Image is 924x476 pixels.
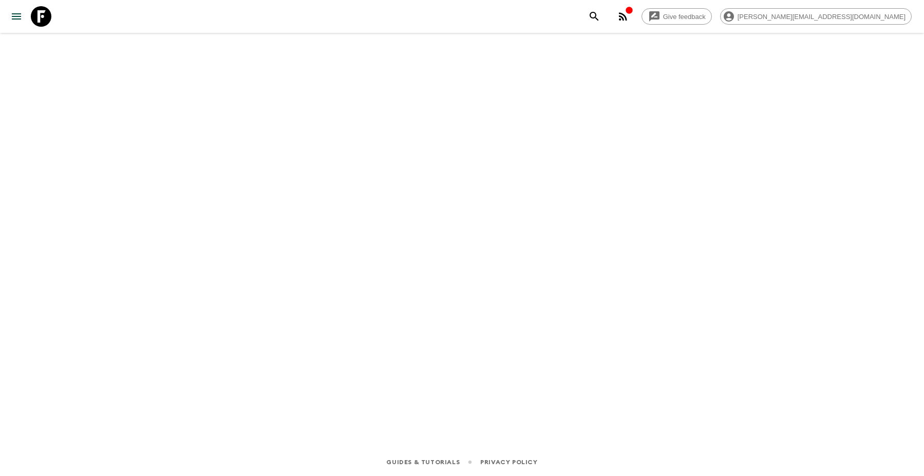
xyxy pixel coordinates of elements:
button: menu [6,6,27,27]
a: Privacy Policy [480,456,537,468]
a: Give feedback [642,8,712,25]
span: Give feedback [657,13,711,21]
span: [PERSON_NAME][EMAIL_ADDRESS][DOMAIN_NAME] [732,13,911,21]
a: Guides & Tutorials [386,456,460,468]
button: search adventures [584,6,605,27]
div: [PERSON_NAME][EMAIL_ADDRESS][DOMAIN_NAME] [720,8,912,25]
